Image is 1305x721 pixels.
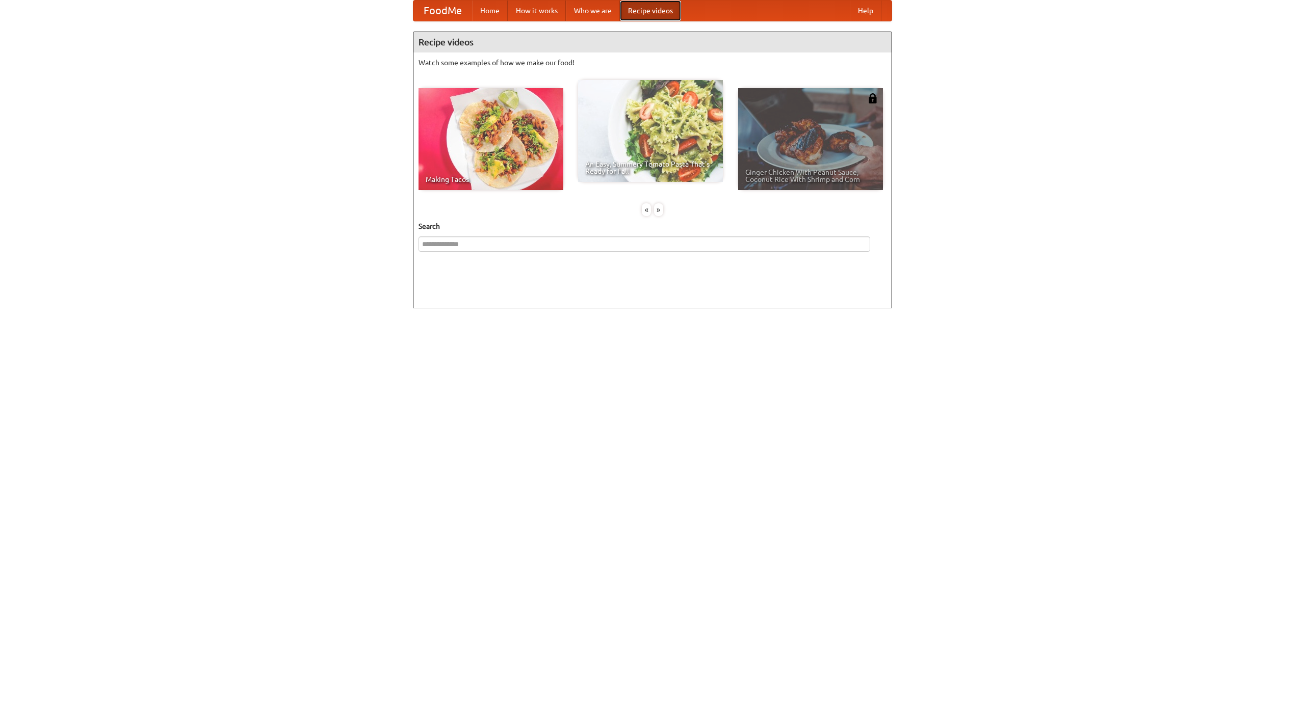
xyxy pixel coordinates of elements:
h5: Search [419,221,886,231]
a: An Easy, Summery Tomato Pasta That's Ready for Fall [578,80,723,182]
a: Home [472,1,508,21]
a: How it works [508,1,566,21]
a: Who we are [566,1,620,21]
a: Making Tacos [419,88,563,190]
span: Making Tacos [426,176,556,183]
p: Watch some examples of how we make our food! [419,58,886,68]
span: An Easy, Summery Tomato Pasta That's Ready for Fall [585,161,716,175]
a: Recipe videos [620,1,681,21]
a: Help [850,1,881,21]
a: FoodMe [413,1,472,21]
img: 483408.png [868,93,878,103]
div: « [642,203,651,216]
h4: Recipe videos [413,32,892,52]
div: » [654,203,663,216]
